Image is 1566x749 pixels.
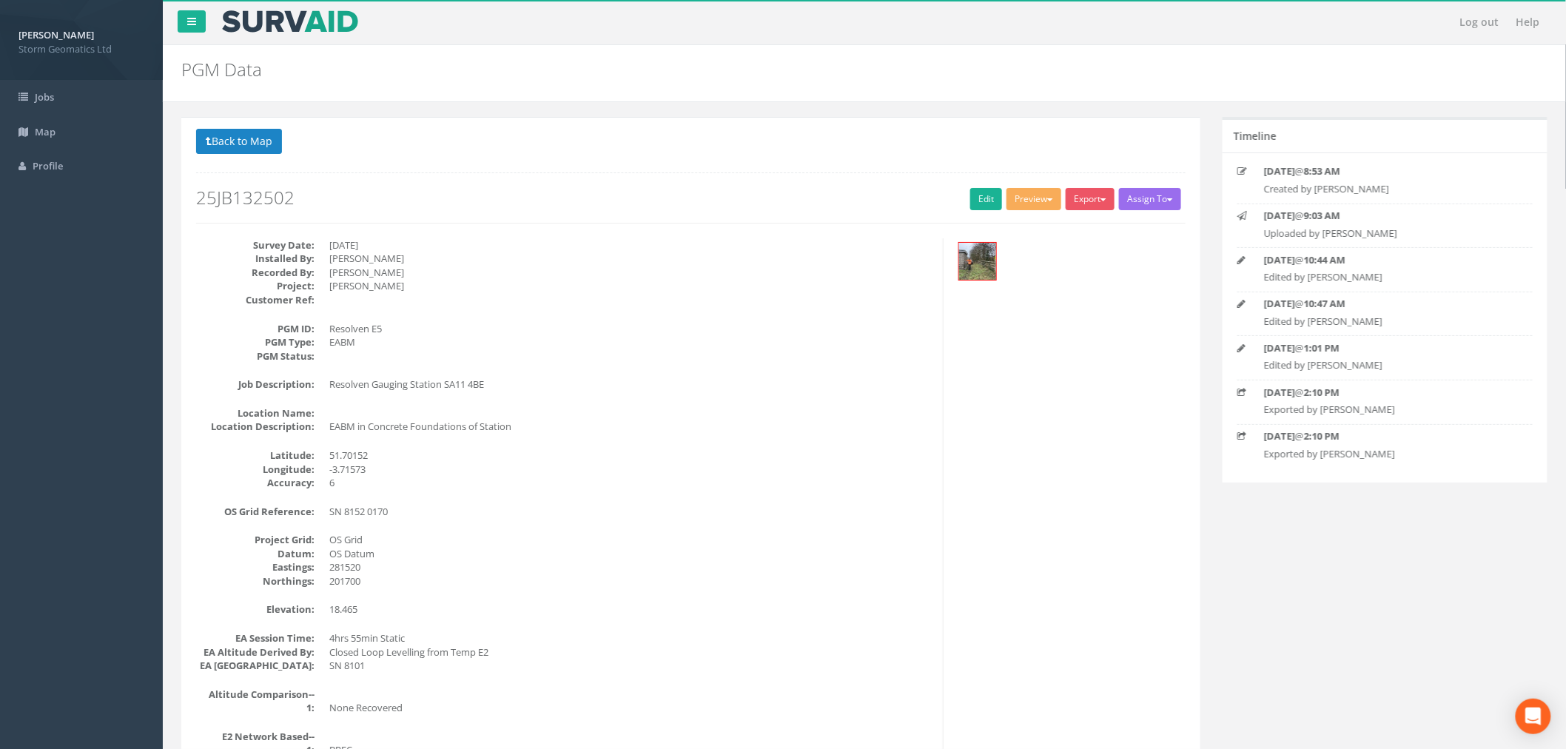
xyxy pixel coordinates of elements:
strong: 9:03 AM [1304,209,1340,222]
dd: Resolven Gauging Station SA11 4BE [329,377,932,392]
strong: [PERSON_NAME] [19,28,94,41]
dt: PGM Type: [196,335,315,349]
strong: 1:01 PM [1304,341,1340,355]
dt: Location Description: [196,420,315,434]
h5: Timeline [1234,130,1277,141]
span: Map [35,125,56,138]
dd: Closed Loop Levelling from Temp E2 [329,645,932,659]
strong: 10:44 AM [1304,253,1345,266]
h2: 25JB132502 [196,188,1186,207]
button: Assign To [1119,188,1181,210]
strong: [DATE] [1264,341,1295,355]
span: Storm Geomatics Ltd [19,42,144,56]
dd: [PERSON_NAME] [329,279,932,293]
strong: 10:47 AM [1304,297,1345,310]
p: @ [1264,297,1507,311]
dd: 281520 [329,560,932,574]
dd: [DATE] [329,238,932,252]
img: 65eb2510-1a6f-8cf4-1785-b25905b0c070_a56c401b-ec01-e8c2-26a2-a1e0c2c57e2a_thumb.jpg [959,243,996,280]
dt: PGM ID: [196,322,315,336]
dt: Job Description: [196,377,315,392]
strong: 2:10 PM [1304,386,1340,399]
h2: PGM Data [181,60,1316,79]
dd: SN 8101 [329,659,932,673]
dt: Eastings: [196,560,315,574]
a: Edit [970,188,1002,210]
span: Jobs [35,90,54,104]
dt: EA Altitude Derived By: [196,645,315,659]
p: Edited by [PERSON_NAME] [1264,358,1507,372]
button: Back to Map [196,129,282,154]
dt: Datum: [196,547,315,561]
dt: E2 Network Based-- [196,730,315,744]
p: @ [1264,253,1507,267]
p: @ [1264,164,1507,178]
p: @ [1264,386,1507,400]
strong: [DATE] [1264,209,1295,222]
p: @ [1264,341,1507,355]
dt: Longitude: [196,463,315,477]
dd: EABM in Concrete Foundations of Station [329,420,932,434]
dt: Northings: [196,574,315,588]
dt: Project: [196,279,315,293]
button: Export [1066,188,1115,210]
p: Uploaded by [PERSON_NAME] [1264,226,1507,241]
dt: Installed By: [196,252,315,266]
dt: Project Grid: [196,533,315,547]
dd: OS Grid [329,533,932,547]
dd: 6 [329,476,932,490]
strong: [DATE] [1264,253,1295,266]
dt: PGM Status: [196,349,315,363]
strong: [DATE] [1264,164,1295,178]
button: Preview [1007,188,1061,210]
dd: 18.465 [329,602,932,617]
dd: 201700 [329,574,932,588]
dt: 1: [196,701,315,715]
p: Exported by [PERSON_NAME] [1264,403,1507,417]
dt: Elevation: [196,602,315,617]
dt: Altitude Comparison-- [196,688,315,702]
dd: [PERSON_NAME] [329,266,932,280]
p: Created by [PERSON_NAME] [1264,182,1507,196]
dd: 51.70152 [329,449,932,463]
p: Edited by [PERSON_NAME] [1264,315,1507,329]
dt: EA [GEOGRAPHIC_DATA]: [196,659,315,673]
dd: EABM [329,335,932,349]
dt: Recorded By: [196,266,315,280]
dt: EA Session Time: [196,631,315,645]
p: @ [1264,429,1507,443]
dd: SN 8152 0170 [329,505,932,519]
strong: [DATE] [1264,386,1295,399]
dd: [PERSON_NAME] [329,252,932,266]
dt: Accuracy: [196,476,315,490]
dd: -3.71573 [329,463,932,477]
dt: Customer Ref: [196,293,315,307]
span: Profile [33,159,63,172]
dd: None Recovered [329,701,932,715]
p: @ [1264,209,1507,223]
p: Exported by [PERSON_NAME] [1264,447,1507,461]
dd: OS Datum [329,547,932,561]
strong: [DATE] [1264,429,1295,443]
div: Open Intercom Messenger [1516,699,1551,734]
dt: OS Grid Reference: [196,505,315,519]
dd: 4hrs 55min Static [329,631,932,645]
p: Edited by [PERSON_NAME] [1264,270,1507,284]
strong: 8:53 AM [1304,164,1340,178]
dt: Survey Date: [196,238,315,252]
a: [PERSON_NAME] Storm Geomatics Ltd [19,24,144,56]
dd: Resolven E5 [329,322,932,336]
strong: 2:10 PM [1304,429,1340,443]
strong: [DATE] [1264,297,1295,310]
dt: Location Name: [196,406,315,420]
dt: Latitude: [196,449,315,463]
